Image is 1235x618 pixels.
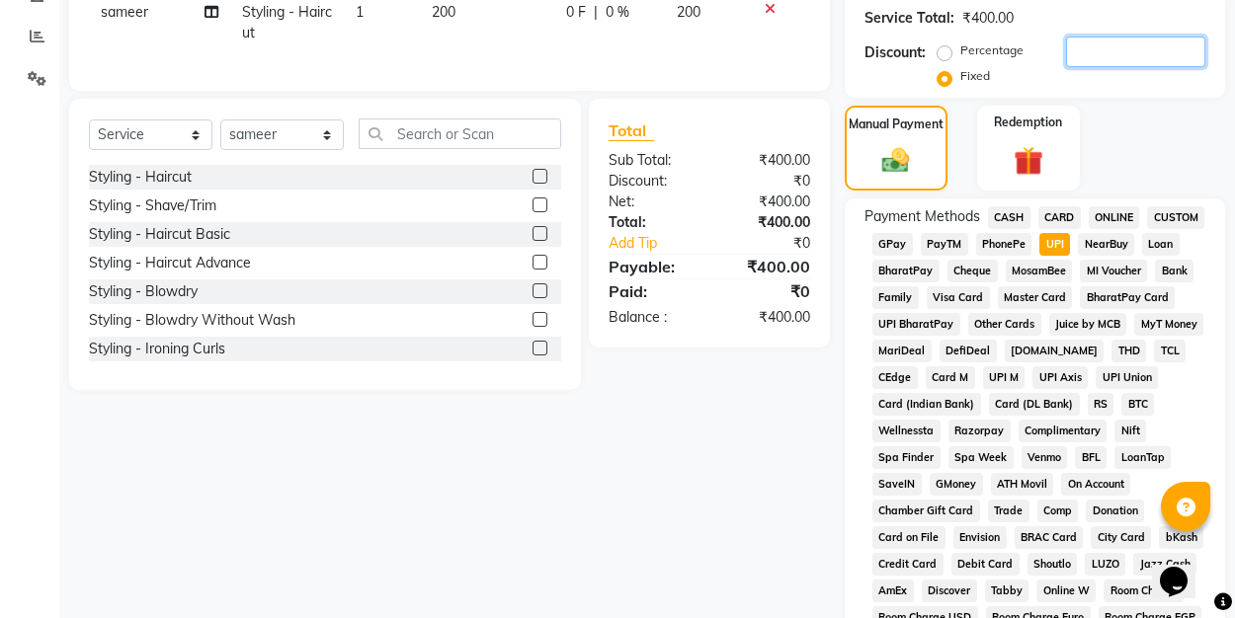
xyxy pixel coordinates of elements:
[1155,260,1194,282] span: Bank
[594,233,728,254] a: Add Tip
[709,192,825,212] div: ₹400.00
[988,206,1030,229] span: CASH
[872,260,940,282] span: BharatPay
[1147,206,1204,229] span: CUSTOM
[89,281,198,302] div: Styling - Blowdry
[1006,260,1073,282] span: MosamBee
[1134,313,1203,336] span: MyT Money
[1005,340,1105,362] span: [DOMAIN_NAME]
[101,3,148,21] span: sameer
[991,473,1054,496] span: ATH Movil
[1133,553,1196,576] span: Jazz Cash
[960,41,1024,59] label: Percentage
[89,253,251,273] div: Styling - Haircut Advance
[594,171,709,192] div: Discount:
[356,3,364,21] span: 1
[1049,313,1127,336] span: Juice by MCB
[922,579,977,602] span: Discover
[1078,233,1134,256] span: NearBuy
[1085,553,1125,576] span: LUZO
[1028,553,1078,576] span: Shoutlo
[89,167,192,188] div: Styling - Haircut
[89,224,230,245] div: Styling - Haircut Basic
[927,286,990,309] span: Visa Card
[872,526,946,549] span: Card on File
[940,340,997,362] span: DefiDeal
[709,307,825,328] div: ₹400.00
[594,2,598,23] span: |
[1104,579,1184,602] span: Room Charge
[872,233,913,256] span: GPay
[594,150,709,171] div: Sub Total:
[1075,446,1107,469] span: BFL
[729,233,825,254] div: ₹0
[89,339,225,359] div: Styling - Ironing Curls
[960,67,990,85] label: Fixed
[872,313,960,336] span: UPI BharatPay
[864,206,980,227] span: Payment Methods
[872,286,919,309] span: Family
[1038,206,1081,229] span: CARD
[709,279,825,303] div: ₹0
[432,3,455,21] span: 200
[1088,393,1114,416] span: RS
[1111,340,1146,362] span: THD
[594,307,709,328] div: Balance :
[594,255,709,278] div: Payable:
[606,2,629,23] span: 0 %
[1061,473,1130,496] span: On Account
[872,446,941,469] span: Spa Finder
[89,195,216,216] div: Styling - Shave/Trim
[968,313,1041,336] span: Other Cards
[864,8,954,29] div: Service Total:
[872,420,941,442] span: Wellnessta
[849,116,944,133] label: Manual Payment
[1114,446,1171,469] span: LoanTap
[89,310,295,331] div: Styling - Blowdry Without Wash
[709,212,825,233] div: ₹400.00
[989,393,1080,416] span: Card (DL Bank)
[677,3,700,21] span: 200
[953,526,1007,549] span: Envision
[988,500,1029,522] span: Trade
[1037,500,1079,522] span: Comp
[872,579,914,602] span: AmEx
[594,279,709,303] div: Paid:
[962,8,1014,29] div: ₹400.00
[872,500,980,522] span: Chamber Gift Card
[1089,206,1140,229] span: ONLINE
[872,553,944,576] span: Credit Card
[1080,260,1147,282] span: MI Voucher
[1022,446,1068,469] span: Venmo
[1015,526,1084,549] span: BRAC Card
[948,420,1011,442] span: Razorpay
[1086,500,1144,522] span: Donation
[609,120,654,141] span: Total
[1114,420,1146,442] span: Nift
[1142,233,1180,256] span: Loan
[1005,143,1052,180] img: _gift.svg
[1152,539,1215,598] iframe: chat widget
[1019,420,1108,442] span: Complimentary
[709,150,825,171] div: ₹400.00
[594,212,709,233] div: Total:
[921,233,968,256] span: PayTM
[1039,233,1070,256] span: UPI
[983,366,1026,389] span: UPI M
[872,393,981,416] span: Card (Indian Bank)
[1091,526,1151,549] span: City Card
[594,192,709,212] div: Net:
[1036,579,1096,602] span: Online W
[948,446,1014,469] span: Spa Week
[1096,366,1158,389] span: UPI Union
[930,473,983,496] span: GMoney
[242,3,332,41] span: Styling - Haircut
[985,579,1029,602] span: Tabby
[872,340,932,362] span: MariDeal
[709,255,825,278] div: ₹400.00
[976,233,1032,256] span: PhonePe
[566,2,586,23] span: 0 F
[947,260,998,282] span: Cheque
[1159,526,1203,549] span: bKash
[873,145,918,177] img: _cash.svg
